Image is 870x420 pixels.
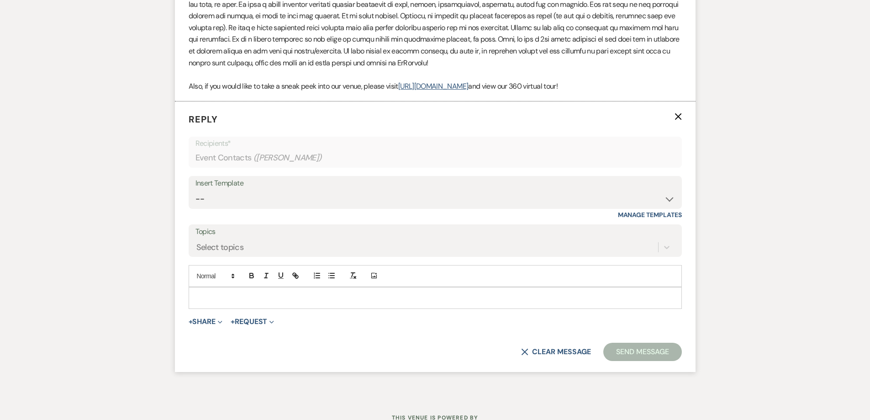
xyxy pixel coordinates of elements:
[189,80,682,92] p: Also, if you would like to take a sneak peek into our venue, please visit and view our 360 virtua...
[189,318,193,325] span: +
[195,177,675,190] div: Insert Template
[195,138,675,149] p: Recipients*
[189,113,218,125] span: Reply
[196,241,244,253] div: Select topics
[521,348,591,356] button: Clear message
[618,211,682,219] a: Manage Templates
[189,318,223,325] button: Share
[195,225,675,239] label: Topics
[253,152,322,164] span: ( [PERSON_NAME] )
[231,318,235,325] span: +
[195,149,675,167] div: Event Contacts
[398,81,468,91] a: [URL][DOMAIN_NAME]
[603,343,681,361] button: Send Message
[231,318,274,325] button: Request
